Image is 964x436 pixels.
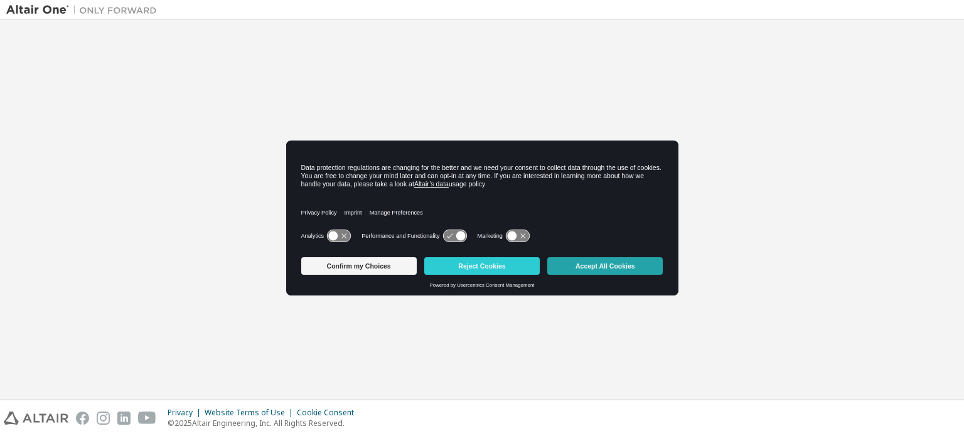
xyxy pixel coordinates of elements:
p: © 2025 Altair Engineering, Inc. All Rights Reserved. [168,418,361,428]
img: youtube.svg [138,412,156,425]
img: Altair One [6,4,163,16]
img: altair_logo.svg [4,412,68,425]
img: facebook.svg [76,412,89,425]
div: Website Terms of Use [205,408,297,418]
div: Privacy [168,408,205,418]
img: instagram.svg [97,412,110,425]
div: Cookie Consent [297,408,361,418]
img: linkedin.svg [117,412,131,425]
